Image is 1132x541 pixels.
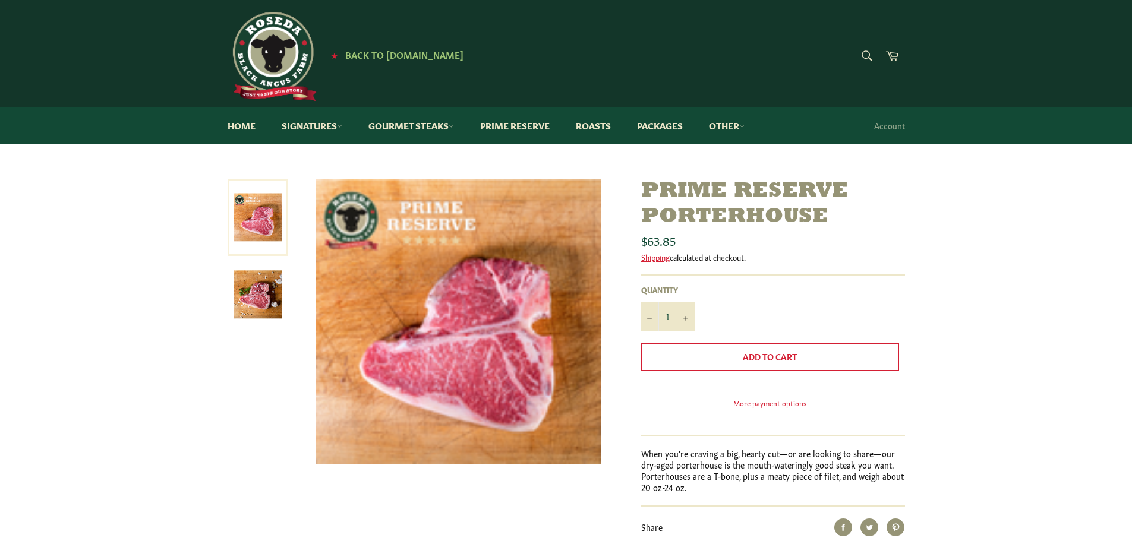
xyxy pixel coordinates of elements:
span: Back to [DOMAIN_NAME] [345,48,463,61]
div: calculated at checkout. [641,252,905,262]
img: Prime Reserve Porterhouse [316,179,601,464]
img: Roseda Beef [228,12,317,101]
a: Gourmet Steaks [357,107,466,144]
button: Add to Cart [641,343,899,371]
img: Prime Reserve Porterhouse [234,270,282,318]
button: Increase item quantity by one [677,302,695,331]
a: Prime Reserve [468,107,562,144]
span: Share [641,521,663,533]
p: When you're craving a big, hearty cut—or are looking to share—our dry-aged porterhouse is the mou... [641,448,905,493]
a: Roasts [564,107,623,144]
span: ★ [331,50,338,60]
a: Account [868,108,911,143]
a: Packages [625,107,695,144]
span: Add to Cart [743,350,797,362]
a: Signatures [270,107,354,144]
button: Reduce item quantity by one [641,302,659,331]
a: More payment options [641,398,899,408]
a: Other [697,107,756,144]
a: Shipping [641,251,670,262]
span: $63.85 [641,232,676,248]
label: Quantity [641,284,695,295]
a: ★ Back to [DOMAIN_NAME] [325,50,463,60]
a: Home [216,107,267,144]
h1: Prime Reserve Porterhouse [641,179,905,230]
